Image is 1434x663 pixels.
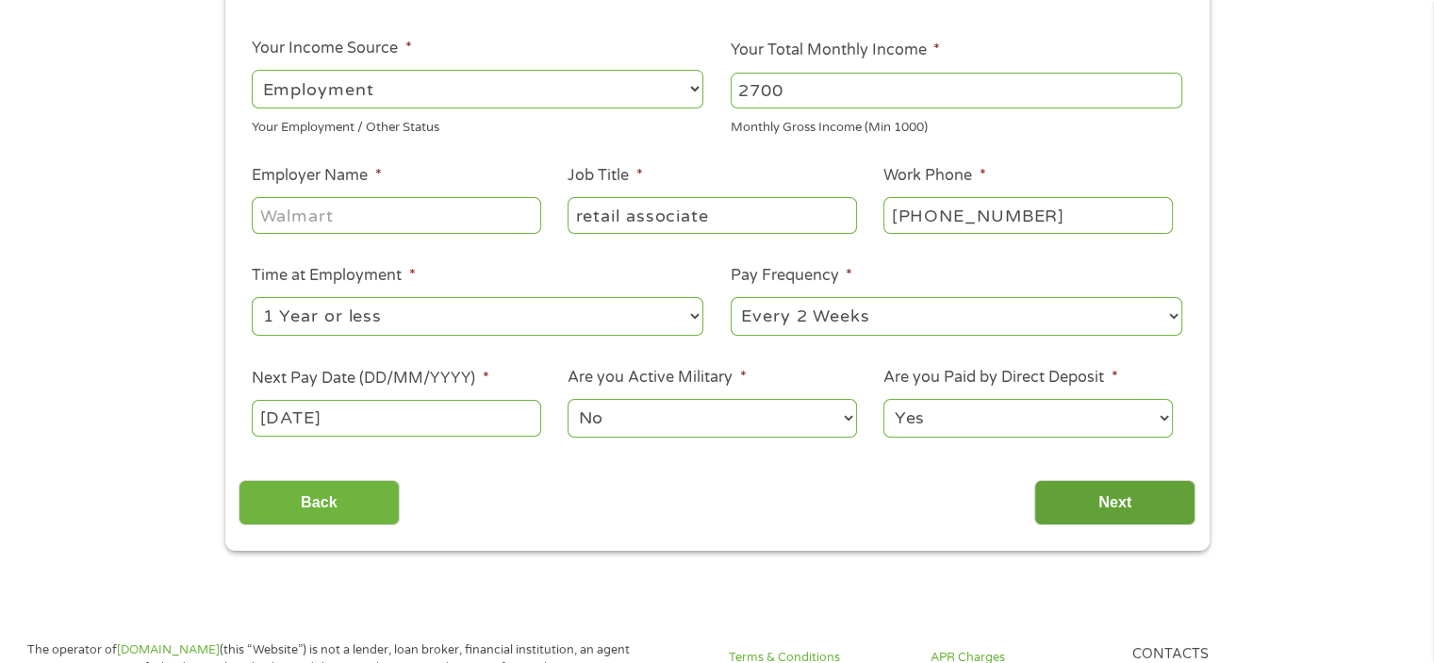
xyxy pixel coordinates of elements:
label: Time at Employment [252,266,415,286]
label: Your Income Source [252,39,411,58]
label: Next Pay Date (DD/MM/YYYY) [252,369,488,389]
label: Your Total Monthly Income [731,41,940,60]
label: Are you Active Military [568,368,746,388]
input: Walmart [252,197,540,233]
div: Your Employment / Other Status [252,112,703,138]
label: Pay Frequency [731,266,852,286]
div: Monthly Gross Income (Min 1000) [731,112,1182,138]
label: Work Phone [883,166,985,186]
input: Use the arrow keys to pick a date [252,400,540,436]
label: Job Title [568,166,642,186]
label: Are you Paid by Direct Deposit [883,368,1117,388]
input: 1800 [731,73,1182,108]
input: Next [1034,480,1195,526]
input: (231) 754-4010 [883,197,1172,233]
input: Back [239,480,400,526]
a: [DOMAIN_NAME] [117,642,220,657]
input: Cashier [568,197,856,233]
label: Employer Name [252,166,381,186]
